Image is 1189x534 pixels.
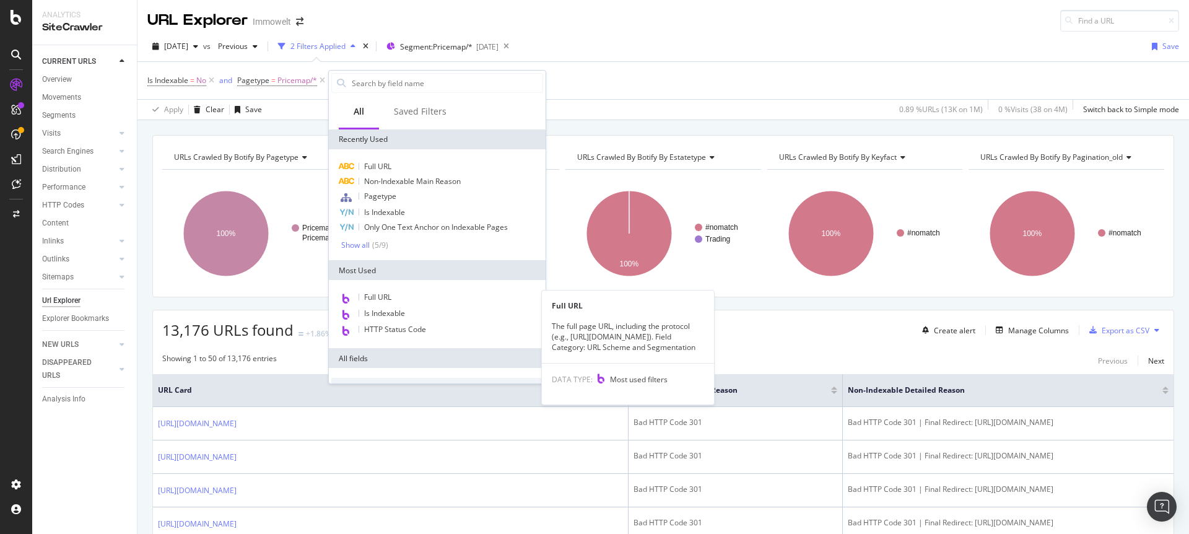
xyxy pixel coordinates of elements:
span: No [196,72,206,89]
div: Movements [42,91,81,104]
span: Only One Text Anchor on Indexable Pages [364,222,508,232]
div: and [219,75,232,85]
div: Export as CSV [1102,325,1149,336]
div: 0 % Visits ( 38 on 4M ) [998,104,1068,115]
button: Segment:Pricemap/*[DATE] [381,37,499,56]
h4: URLs Crawled By Botify By estatetype [575,147,750,167]
a: HTTP Codes [42,199,116,212]
a: Inlinks [42,235,116,248]
a: [URL][DOMAIN_NAME] [158,484,237,497]
div: Outlinks [42,253,69,266]
button: Switch back to Simple mode [1078,100,1179,120]
div: Bad HTTP Code 301 [634,417,837,428]
a: Search Engines [42,145,116,158]
a: NEW URLS [42,338,116,351]
text: #nomatch [907,229,940,237]
div: Apply [164,104,183,115]
div: Switch back to Simple mode [1083,104,1179,115]
span: Most used filters [610,374,668,385]
div: Showing 1 to 50 of 13,176 entries [162,353,277,368]
input: Find a URL [1060,10,1179,32]
text: 100% [821,229,840,238]
span: = [190,75,194,85]
div: arrow-right-arrow-left [296,17,303,26]
span: HTTP Status Code [364,324,426,335]
a: Analysis Info [42,393,128,406]
div: Open Intercom Messenger [1147,492,1177,522]
button: Export as CSV [1084,320,1149,340]
a: Segments [42,109,128,122]
button: 2 Filters Applied [273,37,360,56]
a: Sitemaps [42,271,116,284]
div: [DATE] [476,42,499,52]
div: Bad HTTP Code 301 [634,517,837,528]
span: URLs Crawled By Botify By pagination_old [980,152,1123,162]
span: Pagetype [364,191,396,201]
button: Next [1148,353,1164,368]
svg: A chart. [565,180,759,287]
button: Previous [1098,353,1128,368]
span: 2025 Sep. 5th [164,41,188,51]
div: Inlinks [42,235,64,248]
div: Saved Filters [394,105,446,118]
a: Movements [42,91,128,104]
div: Clear [206,104,224,115]
span: Is Indexable [147,75,188,85]
span: 13,176 URLs found [162,320,294,340]
div: DISAPPEARED URLS [42,356,105,382]
div: Sitemaps [42,271,74,284]
div: Segments [42,109,76,122]
h4: URLs Crawled By Botify By pagetype [172,147,347,167]
button: Save [1147,37,1179,56]
span: Segment: Pricemap/* [400,42,473,52]
text: 100% [217,229,236,238]
a: CURRENT URLS [42,55,116,68]
img: Equal [298,332,303,336]
div: Bad HTTP Code 301 [634,484,837,495]
a: Content [42,217,128,230]
div: Show all [341,241,370,250]
div: URL Explorer [147,10,248,31]
div: The full page URL, including the protocol (e.g., [URL][DOMAIN_NAME]). Field Category: URL Scheme ... [542,321,714,352]
div: Bad HTTP Code 301 | Final Redirect: [URL][DOMAIN_NAME] [848,417,1169,428]
text: #nomatch [705,223,738,232]
span: Non-Indexable Detailed Reason [848,385,1144,396]
span: Is Indexable [364,207,405,217]
div: Full URL [542,300,714,311]
a: Url Explorer [42,294,128,307]
a: Performance [42,181,116,194]
svg: A chart. [162,180,356,287]
div: Analytics [42,10,127,20]
div: Overview [42,73,72,86]
input: Search by field name [351,74,542,92]
div: Bad HTTP Code 301 | Final Redirect: [URL][DOMAIN_NAME] [848,450,1169,462]
div: All fields [329,348,546,368]
div: 2 Filters Applied [290,41,346,51]
div: HTTP Codes [42,199,84,212]
text: Pricemap/ [302,224,336,232]
a: Visits [42,127,116,140]
button: [DATE] [147,37,203,56]
div: times [360,40,371,53]
span: vs [203,41,213,51]
div: Bad HTTP Code 301 [634,450,837,462]
span: = [271,75,276,85]
span: Full URL [364,292,391,302]
a: Explorer Bookmarks [42,312,128,325]
div: Most Used [329,260,546,280]
span: Non-Indexable Main Reason [364,176,461,186]
button: Add Filter [328,73,377,88]
h4: URLs Crawled By Botify By pagination_old [978,147,1153,167]
text: Trading [705,235,730,243]
div: +1.86% [306,328,331,339]
a: [URL][DOMAIN_NAME] [158,418,237,430]
div: Recently Used [329,129,546,149]
span: Non-Indexable Main Reason [634,385,812,396]
text: 100% [1023,229,1042,238]
div: Visits [42,127,61,140]
div: Save [245,104,262,115]
div: Bad HTTP Code 301 | Final Redirect: [URL][DOMAIN_NAME] [848,517,1169,528]
div: NEW URLS [42,338,79,351]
